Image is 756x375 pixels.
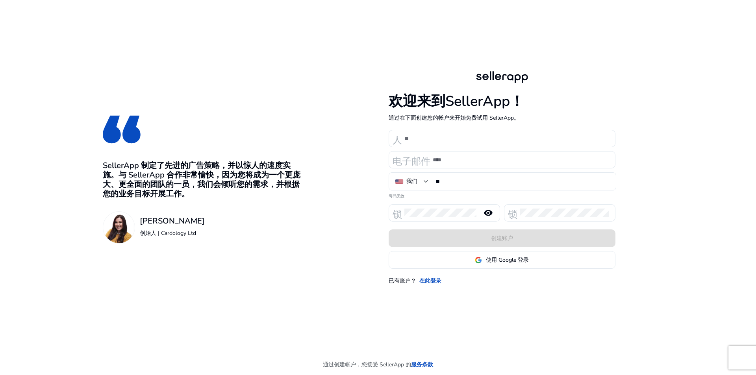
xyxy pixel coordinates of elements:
font: [PERSON_NAME] [140,216,205,226]
font: 人 [393,133,402,144]
font: 电子邮件 [393,154,430,165]
font: 已有账户？ [389,277,416,284]
font: 锁 [393,207,402,218]
mat-icon: remove_red_eye [479,208,498,218]
a: 服务条款 [411,360,433,369]
font: 我们 [406,177,417,185]
font: 使用 Google 登录 [486,256,529,264]
img: google-logo.svg [475,257,482,264]
font: 通过创建帐户，您接受 SellerApp 的 [323,361,411,368]
font: 欢迎来到SellerApp！ [389,92,524,111]
font: SellerApp 制定了先进的广告策略，并以惊人的速度实施。与 SellerApp 合作非常愉快，因为您将成为一个更庞大、更全面的团队的一员，我们会倾听您的需求，并根据您的业务目标开展工作。 [103,160,300,199]
font: 号码无效 [389,194,404,199]
button: 使用 Google 登录 [389,251,615,269]
font: 创始人 | Cardology Ltd [140,229,196,237]
font: 通过在下面创建您的帐户来开始免费试用 SellerApp。 [389,114,519,122]
a: 在此登录 [419,277,441,285]
font: 锁 [508,207,517,218]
